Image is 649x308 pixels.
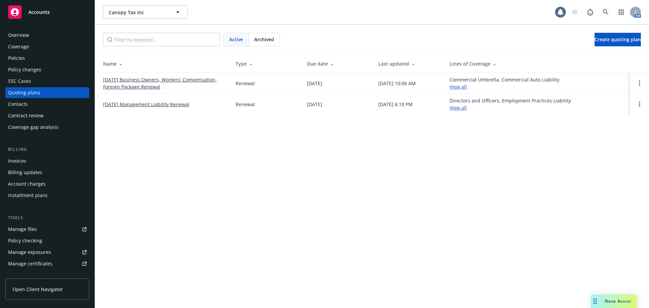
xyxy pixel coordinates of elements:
a: Coverage [5,41,89,52]
a: Policy checking [5,235,89,246]
a: Manage exposures [5,247,89,258]
div: Manage claims [8,270,42,281]
a: Accounts [5,3,89,22]
div: Installment plans [8,190,48,201]
div: [DATE] 10:06 AM [378,80,416,87]
div: Manage exposures [8,247,51,258]
div: Directors and Officers, Employment Practices Liability [450,97,571,111]
div: Policies [8,53,25,64]
a: Billing updates [5,167,89,178]
div: Lines of Coverage [450,60,625,67]
a: Manage claims [5,270,89,281]
div: Account charges [8,179,46,189]
div: Billing [5,146,89,153]
div: Contacts [8,99,28,110]
div: Overview [8,30,29,41]
a: Quoting plans [5,87,89,98]
a: Account charges [5,179,89,189]
div: Coverage [8,41,29,52]
a: [DATE] Management Liability Renewal [103,101,189,108]
span: Canopy Tax Inc [109,9,167,16]
button: Nova Assist [591,294,637,308]
a: Contacts [5,99,89,110]
a: Coverage gap analysis [5,122,89,133]
div: Name [103,60,225,67]
a: Create quoting plan [595,33,641,46]
a: [DATE] Business Owners, Workers' Compensation, Foreign Package Renewal [103,76,225,90]
span: Accounts [28,9,50,15]
a: Installment plans [5,190,89,201]
div: Policy changes [8,64,41,75]
div: Drag to move [591,294,599,308]
div: Quoting plans [8,87,40,98]
a: Invoices [5,156,89,166]
div: [DATE] 6:18 PM [378,101,413,108]
div: Billing updates [8,167,42,178]
div: Contract review [8,110,44,121]
input: Filter by keyword... [103,33,220,46]
a: Open options [635,79,644,87]
a: Contract review [5,110,89,121]
a: Switch app [615,5,628,19]
div: Last updated [378,60,439,67]
a: View all [450,104,467,111]
div: Type [236,60,296,67]
div: Coverage gap analysis [8,122,58,133]
div: Invoices [8,156,26,166]
div: Commercial Umbrella, Commercial Auto Liability [450,76,559,90]
a: Manage files [5,224,89,235]
div: Policy checking [8,235,42,246]
span: Active [229,36,243,43]
span: Nova Assist [605,298,631,304]
div: Manage files [8,224,37,235]
a: SSC Cases [5,76,89,87]
a: Open options [635,100,644,108]
div: Due date [307,60,367,67]
a: Policy changes [5,64,89,75]
div: Manage certificates [8,258,52,269]
a: Report a Bug [583,5,597,19]
div: SSC Cases [8,76,31,87]
div: Renewal [236,101,255,108]
div: [DATE] [307,101,322,108]
a: Search [599,5,612,19]
div: Tools [5,214,89,221]
button: Canopy Tax Inc [103,5,188,19]
div: Renewal [236,80,255,87]
span: Open Client Navigator [13,286,63,293]
a: Overview [5,30,89,41]
a: Policies [5,53,89,64]
div: [DATE] [307,80,322,87]
span: Create quoting plan [595,36,641,43]
a: Start snowing [568,5,581,19]
span: Archived [254,36,274,43]
a: View all [450,84,467,90]
a: Manage certificates [5,258,89,269]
